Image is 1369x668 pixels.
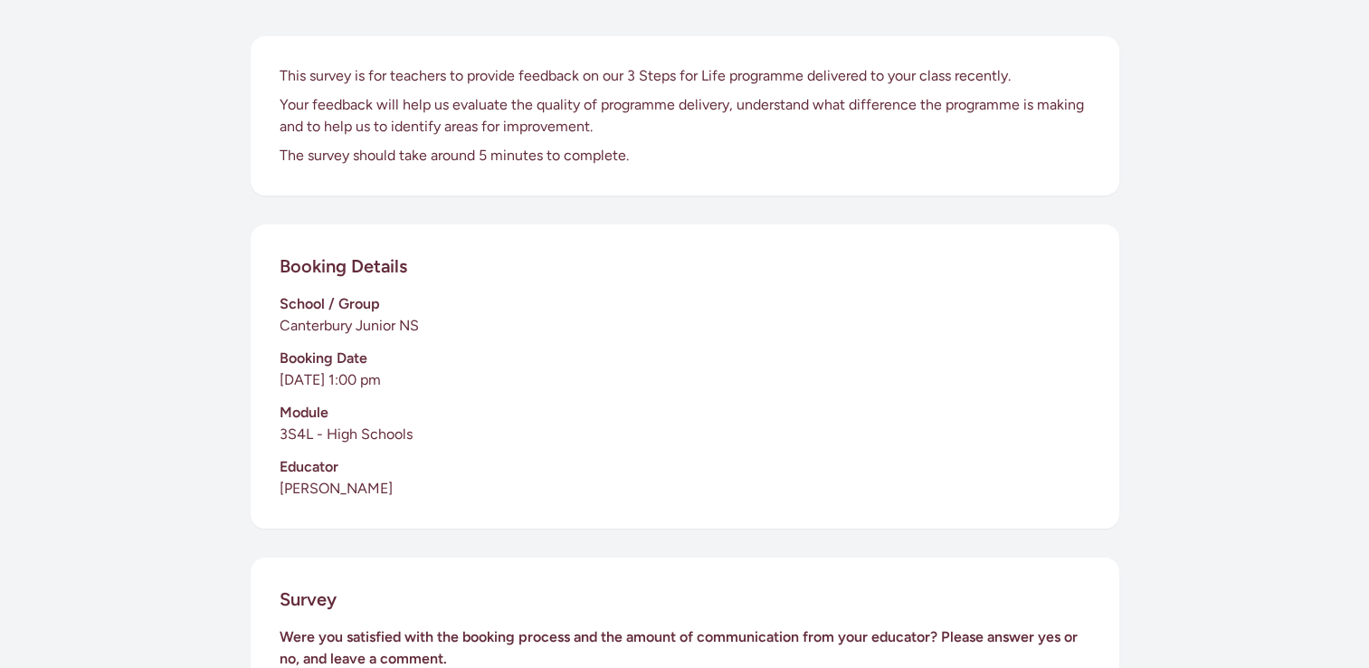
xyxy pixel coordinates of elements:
p: [DATE] 1:00 pm [280,369,1090,391]
h3: School / Group [280,293,1090,315]
p: The survey should take around 5 minutes to complete. [280,145,1090,167]
h3: Booking Date [280,348,1090,369]
p: Canterbury Junior NS [280,315,1090,337]
p: This survey is for teachers to provide feedback on our 3 Steps for Life programme delivered to yo... [280,65,1090,87]
p: 3S4L - High Schools [280,424,1090,445]
h3: Module [280,402,1090,424]
h2: Booking Details [280,253,407,279]
p: Your feedback will help us evaluate the quality of programme delivery, understand what difference... [280,94,1090,138]
h2: Survey [280,587,337,612]
p: [PERSON_NAME] [280,478,1090,500]
h3: Educator [280,456,1090,478]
